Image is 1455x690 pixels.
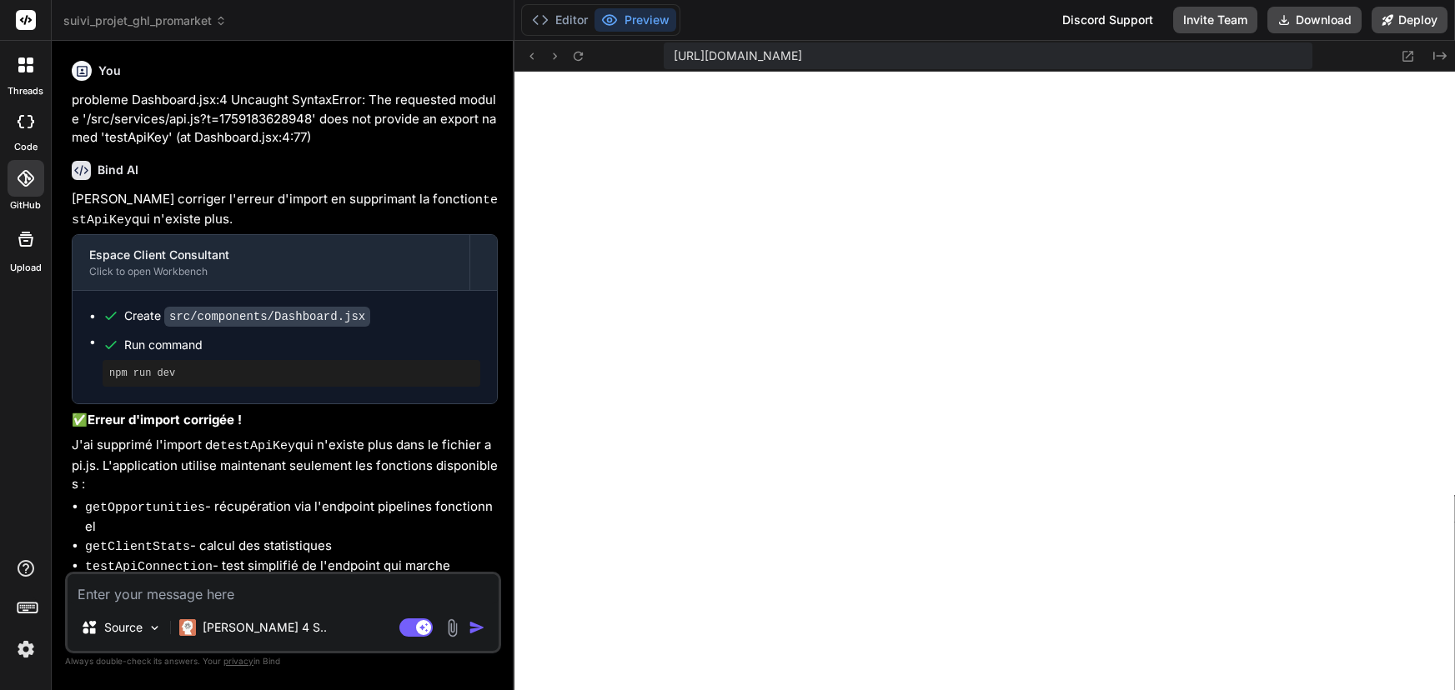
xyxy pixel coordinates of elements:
pre: npm run dev [109,367,474,380]
p: Source [104,619,143,636]
div: Espace Client Consultant [89,247,453,263]
p: J'ai supprimé l'import de qui n'existe plus dans le fichier api.js. L'application utilise mainten... [72,436,498,494]
p: ✅ [72,411,498,430]
label: threads [8,84,43,98]
div: Create [124,307,370,325]
span: Run command [124,337,480,353]
p: [PERSON_NAME] corriger l'erreur d'import en supprimant la fonction qui n'existe plus. [72,190,498,231]
img: Pick Models [148,621,162,635]
h6: Bind AI [98,162,138,178]
li: - test simplifié de l'endpoint qui marche [85,557,498,577]
img: Claude 4 Sonnet [179,619,196,636]
button: Invite Team [1173,7,1257,33]
div: Discord Support [1052,7,1163,33]
p: probleme Dashboard.jsx:4 Uncaught SyntaxError: The requested module '/src/services/api.js?t=17591... [72,91,498,147]
li: - calcul des statistiques [85,537,498,557]
code: testApiConnection [85,560,213,574]
label: code [14,140,38,154]
span: [URL][DOMAIN_NAME] [674,47,802,64]
code: src/components/Dashboard.jsx [164,307,370,327]
span: privacy [223,656,253,666]
iframe: Preview [514,72,1455,690]
button: Deploy [1372,7,1447,33]
button: Download [1267,7,1362,33]
label: Upload [10,261,42,275]
div: Click to open Workbench [89,265,453,278]
img: attachment [443,618,462,637]
p: [PERSON_NAME] 4 S.. [203,619,327,636]
code: testApiKey [220,439,295,453]
h6: You [98,62,121,79]
strong: Erreur d'import corrigée ! [88,412,242,427]
button: Espace Client ConsultantClick to open Workbench [73,235,469,290]
img: settings [12,635,40,663]
span: suivi_projet_ghl_promarket [63,12,227,29]
button: Editor [525,8,595,32]
code: getClientStats [85,540,190,554]
li: - récupération via l'endpoint pipelines fonctionnel [85,497,498,537]
label: GitHub [10,198,41,212]
code: getOpportunities [85,501,205,515]
button: Preview [595,8,676,32]
p: Always double-check its answers. Your in Bind [65,653,501,669]
img: icon [469,619,485,636]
